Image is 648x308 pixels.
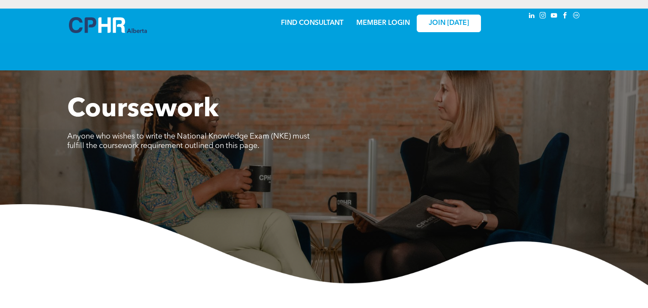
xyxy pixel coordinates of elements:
[538,11,548,22] a: instagram
[572,11,581,22] a: Social network
[527,11,537,22] a: linkedin
[429,19,469,27] span: JOIN [DATE]
[69,17,147,33] img: A blue and white logo for cp alberta
[417,15,481,32] a: JOIN [DATE]
[549,11,559,22] a: youtube
[561,11,570,22] a: facebook
[67,97,219,123] span: Coursework
[356,20,410,27] a: MEMBER LOGIN
[67,133,310,150] span: Anyone who wishes to write the National Knowledge Exam (NKE) must fulfill the coursework requirem...
[281,20,343,27] a: FIND CONSULTANT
